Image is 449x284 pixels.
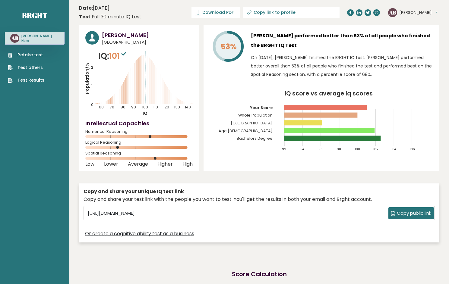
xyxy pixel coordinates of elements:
[91,65,93,70] tspan: 2
[85,163,94,165] span: Low
[21,39,52,43] p: None
[251,53,433,79] p: On [DATE], [PERSON_NAME] finished the BRGHT IQ test. [PERSON_NAME] performed better overall than ...
[388,207,434,219] button: Copy public link
[219,128,273,133] tspan: Age [DEMOGRAPHIC_DATA]
[319,147,323,151] tspan: 96
[143,110,147,116] tspan: IQ
[232,270,287,279] h2: Score Calculation
[397,210,431,217] span: Copy public link
[102,39,193,45] span: [GEOGRAPHIC_DATA]
[142,105,148,110] tspan: 100
[231,120,273,126] tspan: [GEOGRAPHIC_DATA]
[79,5,109,12] time: [DATE]
[102,31,193,39] h3: [PERSON_NAME]
[410,147,415,151] tspan: 106
[91,83,93,88] tspan: 1
[337,147,341,151] tspan: 98
[250,105,273,110] tspan: Your Score
[121,105,125,110] tspan: 80
[182,163,193,165] span: High
[8,77,44,83] a: Test Results
[191,7,240,18] a: Download PDF
[85,141,193,144] span: Logical Reasoning
[391,147,397,151] tspan: 104
[237,136,273,141] tspan: Bachelors Degree
[174,105,180,110] tspan: 130
[21,34,52,39] h3: [PERSON_NAME]
[8,64,44,71] a: Test others
[373,147,378,151] tspan: 102
[185,105,191,110] tspan: 140
[85,152,193,154] span: Spatial Reasoning
[300,147,305,151] tspan: 94
[84,196,435,203] div: Copy and share your test link with the people you want to test. You'll get the results in both yo...
[79,5,93,11] b: Date:
[131,105,136,110] tspan: 90
[355,147,360,151] tspan: 100
[84,188,435,195] div: Copy and share your unique IQ test link
[22,11,47,20] a: Brght
[110,105,114,110] tspan: 70
[91,102,93,107] tspan: 0
[98,50,128,62] p: IQ:
[202,9,234,16] span: Download PDF
[251,31,433,50] h3: [PERSON_NAME] performed better than 53% of all people who finished the BRGHT IQ Test
[11,35,18,42] text: AB
[99,105,104,110] tspan: 60
[238,113,273,118] tspan: Whole Population
[157,163,173,165] span: Higher
[153,105,158,110] tspan: 110
[221,41,237,52] tspan: 53%
[109,50,128,61] span: 101
[104,163,118,165] span: Lower
[389,9,396,16] text: AB
[85,119,193,127] h4: Intellectual Capacities
[85,230,194,237] a: Or create a cognitive ability test as a business
[84,63,90,94] tspan: Population/%
[163,105,169,110] tspan: 120
[79,13,141,20] div: Full 30 minute IQ test
[8,52,44,58] a: Retake test
[79,13,92,20] b: Test:
[85,130,193,133] span: Numerical Reasoning
[128,163,148,165] span: Average
[285,89,373,98] tspan: IQ score vs average Iq scores
[399,10,438,16] button: [PERSON_NAME]
[282,147,286,151] tspan: 92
